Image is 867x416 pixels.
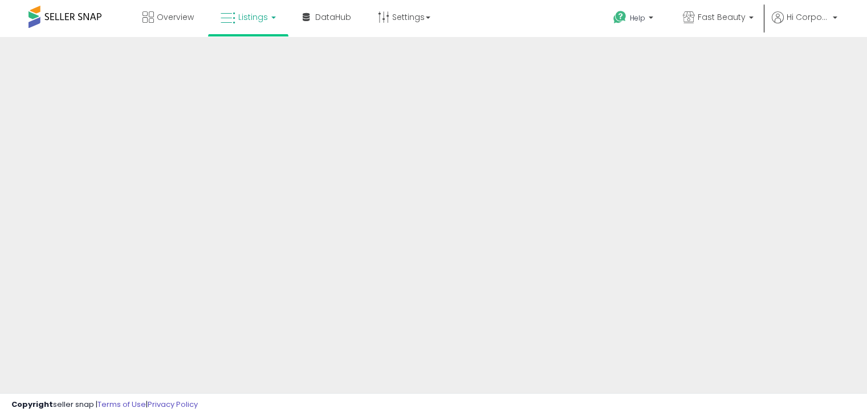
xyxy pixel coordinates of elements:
span: DataHub [315,11,351,23]
strong: Copyright [11,399,53,410]
a: Terms of Use [97,399,146,410]
span: Fast Beauty [698,11,746,23]
a: Hi Corporate [772,11,837,37]
span: Overview [157,11,194,23]
span: Listings [238,11,268,23]
div: seller snap | | [11,399,198,410]
i: Get Help [613,10,627,25]
span: Help [630,13,645,23]
span: Hi Corporate [787,11,829,23]
a: Help [604,2,665,37]
a: Privacy Policy [148,399,198,410]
